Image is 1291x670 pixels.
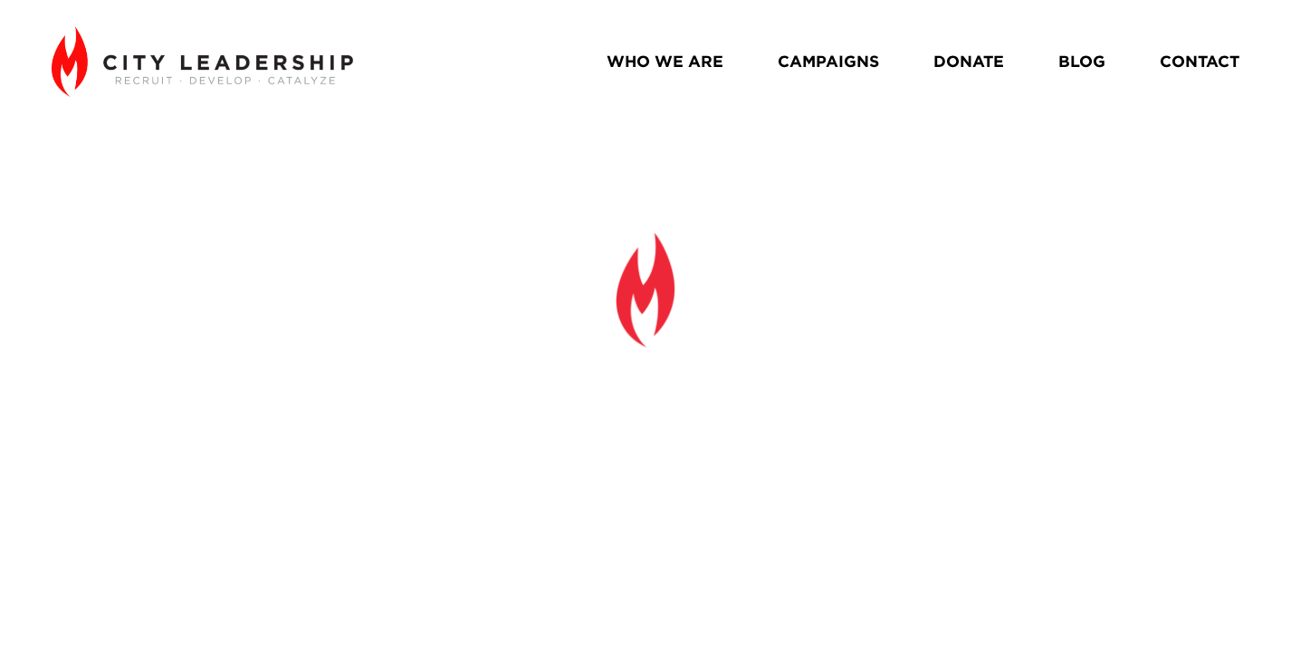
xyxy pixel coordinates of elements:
[607,45,723,77] a: WHO WE ARE
[1058,45,1105,77] a: BLOG
[1160,45,1239,77] a: CONTACT
[778,45,879,77] a: CAMPAIGNS
[276,359,1031,523] strong: Everything Rises and Falls on Leadership
[52,26,353,97] img: City Leadership - Recruit. Develop. Catalyze.
[933,45,1004,77] a: DONATE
